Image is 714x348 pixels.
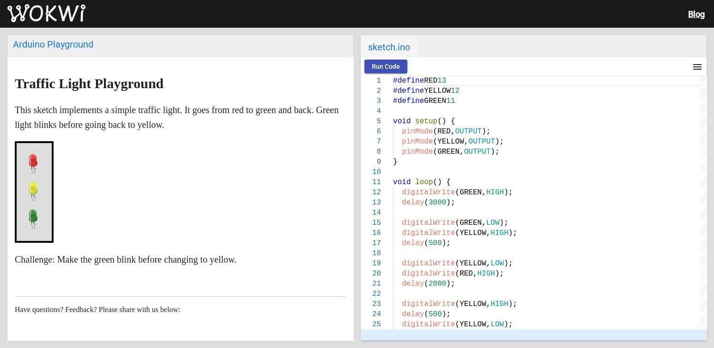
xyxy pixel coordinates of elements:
[424,97,446,105] span: GREEN
[504,320,513,329] span: );
[393,97,424,105] span: #define
[15,306,181,313] span: Have questions? Feedback? Please share with us below:
[361,299,381,309] div: 23
[402,127,433,136] span: pinMode
[361,137,381,147] div: 7
[468,138,495,146] span: OUTPUT
[402,138,433,146] span: pinMode
[508,229,517,237] span: );
[415,117,437,126] span: setup
[424,198,429,207] span: (
[446,280,455,288] span: );
[402,239,424,247] span: delay
[424,239,429,247] span: (
[15,252,346,267] p: Challenge: Make the green blink before changing to yellow.
[15,76,346,91] h1: Traffic Light Playground
[361,157,381,167] div: 9
[361,106,381,116] div: 4
[433,148,464,156] span: (GREEN,
[361,248,381,258] div: 18
[7,4,85,23] img: Wokwi
[482,127,490,136] span: );
[361,198,381,208] div: 13
[424,87,451,95] span: YELLOW
[361,177,381,187] div: 11
[402,148,433,156] span: pinMode
[424,280,429,288] span: (
[361,167,381,177] div: 10
[361,309,381,319] div: 24
[402,270,455,278] span: digitalWrite
[451,87,460,95] span: 12
[402,188,455,197] span: digitalWrite
[455,229,490,237] span: (YELLOW,
[361,35,418,57] span: sketch.ino
[361,228,381,238] div: 16
[361,116,381,126] div: 5
[688,9,705,19] a: Blog
[429,280,446,288] span: 2000
[455,127,482,136] span: OUTPUT
[424,77,437,85] span: RED
[361,96,381,106] div: 3
[393,117,411,126] span: void
[455,320,490,329] span: (YELLOW,
[464,148,491,156] span: OUTPUT
[402,259,455,268] span: digitalWrite
[15,102,346,132] p: This sketch implements a simple traffic light. It goes from red to green and back. Green light bl...
[455,270,477,278] span: (RED,
[361,269,381,279] div: 20
[402,198,424,207] span: delay
[361,187,381,198] div: 12
[361,208,381,218] div: 14
[433,127,455,136] span: (RED,
[490,229,508,237] span: HIGH
[429,310,442,318] span: 500
[455,219,486,227] span: (GREEN,
[429,239,442,247] span: 500
[372,63,400,70] span: Run Code
[504,259,513,268] span: );
[499,219,508,227] span: );
[490,320,504,329] span: LOW
[429,198,446,207] span: 3000
[455,300,490,308] span: (YELLOW,
[361,126,381,137] div: 6
[692,61,703,72] mat-icon: menu
[361,147,381,157] div: 8
[446,97,455,105] span: 11
[361,76,381,86] div: 1
[437,77,446,85] span: 13
[402,300,455,308] span: digitalWrite
[361,279,381,289] div: 21
[402,229,455,237] span: digitalWrite
[433,178,450,186] span: () {
[490,300,508,308] span: HIGH
[455,188,486,197] span: (GREEN,
[490,148,499,156] span: );
[495,270,504,278] span: );
[490,259,504,268] span: LOW
[361,258,381,269] div: 19
[393,77,424,85] span: #define
[486,188,504,197] span: HIGH
[402,280,424,288] span: delay
[433,138,468,146] span: (YELLOW,
[424,310,429,318] span: (
[442,310,451,318] span: );
[508,300,517,308] span: );
[13,39,348,50] div: Arduino Playground
[504,188,513,197] span: );
[486,219,500,227] span: LOW
[477,270,495,278] span: HIGH
[361,319,381,330] div: 25
[361,86,381,96] div: 2
[402,310,424,318] span: delay
[361,218,381,228] div: 15
[364,60,407,73] button: Run Code
[393,87,424,95] span: #define
[455,259,490,268] span: (YELLOW,
[393,178,411,186] span: void
[415,178,433,186] span: loop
